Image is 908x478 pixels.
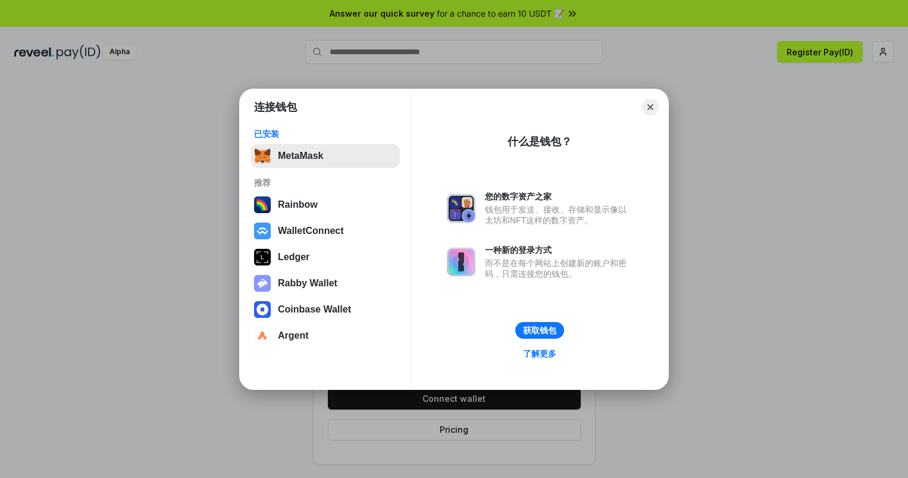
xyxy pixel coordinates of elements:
div: Argent [278,330,309,341]
img: svg+xml,%3Csvg%20xmlns%3D%22http%3A%2F%2Fwww.w3.org%2F2000%2Fsvg%22%20fill%3D%22none%22%20viewBox... [254,275,271,292]
div: MetaMask [278,151,323,161]
button: WalletConnect [251,219,400,243]
button: Argent [251,324,400,348]
div: 什么是钱包？ [508,135,572,149]
button: MetaMask [251,144,400,168]
button: 获取钱包 [515,322,564,339]
img: svg+xml,%3Csvg%20xmlns%3D%22http%3A%2F%2Fwww.w3.org%2F2000%2Fsvg%22%20width%3D%2228%22%20height%3... [254,249,271,265]
div: 获取钱包 [523,325,556,336]
h1: 连接钱包 [254,100,297,114]
button: Rabby Wallet [251,271,400,295]
img: svg+xml,%3Csvg%20width%3D%2228%22%20height%3D%2228%22%20viewBox%3D%220%200%2028%2028%22%20fill%3D... [254,223,271,239]
div: Rabby Wallet [278,278,337,289]
img: svg+xml,%3Csvg%20width%3D%22120%22%20height%3D%22120%22%20viewBox%3D%220%200%20120%20120%22%20fil... [254,196,271,213]
img: svg+xml,%3Csvg%20fill%3D%22none%22%20height%3D%2233%22%20viewBox%3D%220%200%2035%2033%22%20width%... [254,148,271,164]
img: svg+xml,%3Csvg%20xmlns%3D%22http%3A%2F%2Fwww.w3.org%2F2000%2Fsvg%22%20fill%3D%22none%22%20viewBox... [447,194,475,223]
div: 您的数字资产之家 [485,191,633,202]
div: WalletConnect [278,226,344,236]
button: Close [642,99,659,115]
button: Rainbow [251,193,400,217]
div: 了解更多 [523,348,556,359]
a: 了解更多 [516,346,563,361]
button: Coinbase Wallet [251,298,400,321]
div: 已安装 [254,129,396,139]
div: 钱包用于发送、接收、存储和显示像以太坊和NFT这样的数字资产。 [485,204,633,226]
div: 一种新的登录方式 [485,245,633,255]
img: svg+xml,%3Csvg%20width%3D%2228%22%20height%3D%2228%22%20viewBox%3D%220%200%2028%2028%22%20fill%3D... [254,327,271,344]
div: Coinbase Wallet [278,304,351,315]
div: Ledger [278,252,309,263]
div: Rainbow [278,199,318,210]
button: Ledger [251,245,400,269]
div: 而不是在每个网站上创建新的账户和密码，只需连接您的钱包。 [485,258,633,279]
div: 推荐 [254,177,396,188]
img: svg+xml,%3Csvg%20xmlns%3D%22http%3A%2F%2Fwww.w3.org%2F2000%2Fsvg%22%20fill%3D%22none%22%20viewBox... [447,248,475,276]
img: svg+xml,%3Csvg%20width%3D%2228%22%20height%3D%2228%22%20viewBox%3D%220%200%2028%2028%22%20fill%3D... [254,301,271,318]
